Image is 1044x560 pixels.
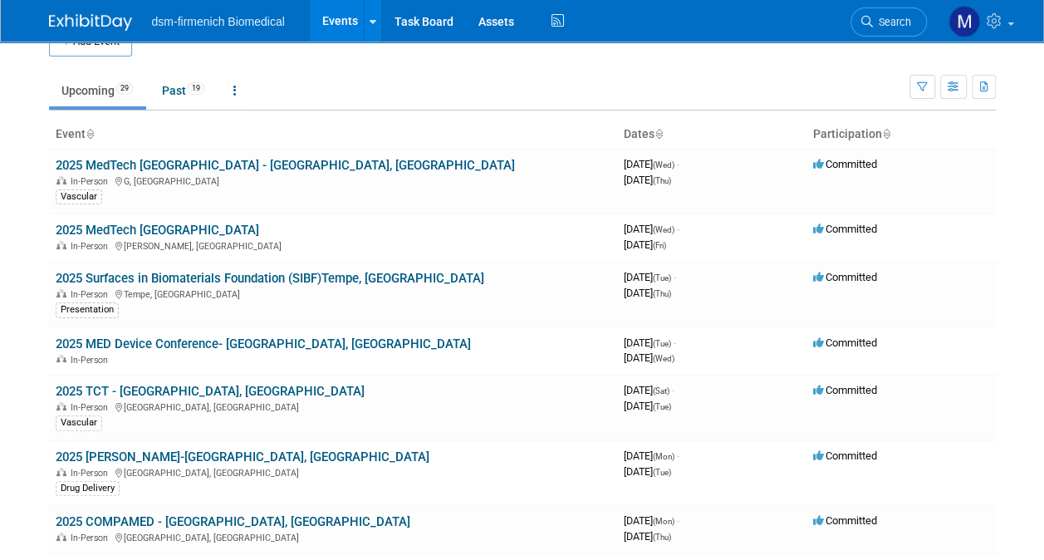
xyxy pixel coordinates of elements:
span: [DATE] [624,514,679,527]
span: [DATE] [624,384,674,396]
span: In-Person [71,241,113,252]
span: In-Person [71,402,113,413]
span: - [677,514,679,527]
div: Vascular [56,189,102,204]
div: Drug Delivery [56,481,120,496]
a: Sort by Event Name [86,127,94,140]
div: Tempe, [GEOGRAPHIC_DATA] [56,287,610,300]
span: dsm-firmenich Biomedical [152,15,285,28]
a: 2025 TCT - [GEOGRAPHIC_DATA], [GEOGRAPHIC_DATA] [56,384,365,399]
img: In-Person Event [56,176,66,184]
img: ExhibitDay [49,14,132,31]
div: Vascular [56,415,102,430]
span: Search [873,16,911,28]
span: (Thu) [653,289,671,298]
span: [DATE] [624,238,666,251]
span: Committed [813,271,877,283]
span: (Tue) [653,402,671,411]
th: Event [49,120,617,149]
a: 2025 COMPAMED - [GEOGRAPHIC_DATA], [GEOGRAPHIC_DATA] [56,514,410,529]
img: Melanie Davison [948,6,980,37]
span: [DATE] [624,223,679,235]
img: In-Person Event [56,402,66,410]
a: Search [850,7,927,37]
span: Committed [813,336,877,349]
span: 19 [187,82,205,95]
a: 2025 MedTech [GEOGRAPHIC_DATA] - [GEOGRAPHIC_DATA], [GEOGRAPHIC_DATA] [56,158,515,173]
span: (Wed) [653,160,674,169]
span: In-Person [71,468,113,479]
span: (Sat) [653,386,669,395]
span: (Mon) [653,517,674,526]
a: Sort by Participation Type [882,127,890,140]
span: Committed [813,223,877,235]
span: (Tue) [653,468,671,477]
a: Upcoming29 [49,75,146,106]
th: Dates [617,120,806,149]
img: In-Person Event [56,533,66,541]
span: - [674,336,676,349]
img: In-Person Event [56,355,66,363]
div: [PERSON_NAME], [GEOGRAPHIC_DATA] [56,238,610,252]
span: [DATE] [624,336,676,349]
span: [DATE] [624,158,679,170]
a: Past19 [149,75,218,106]
img: In-Person Event [56,241,66,249]
span: (Tue) [653,273,671,282]
img: In-Person Event [56,468,66,476]
span: In-Person [71,355,113,366]
span: In-Person [71,289,113,300]
span: In-Person [71,533,113,543]
th: Participation [806,120,996,149]
span: [DATE] [624,174,671,186]
span: (Tue) [653,339,671,348]
span: - [677,449,679,462]
a: 2025 [PERSON_NAME]-[GEOGRAPHIC_DATA], [GEOGRAPHIC_DATA] [56,449,429,464]
span: - [677,223,679,235]
span: - [674,271,676,283]
span: [DATE] [624,287,671,299]
div: G, [GEOGRAPHIC_DATA] [56,174,610,187]
span: [DATE] [624,449,679,462]
span: [DATE] [624,465,671,478]
span: (Wed) [653,225,674,234]
a: 2025 Surfaces in Biomaterials Foundation (SIBF)Tempe, [GEOGRAPHIC_DATA] [56,271,484,286]
span: - [672,384,674,396]
span: (Wed) [653,354,674,363]
span: [DATE] [624,271,676,283]
div: [GEOGRAPHIC_DATA], [GEOGRAPHIC_DATA] [56,465,610,479]
div: Presentation [56,302,119,317]
span: - [677,158,679,170]
span: Committed [813,384,877,396]
span: [DATE] [624,530,671,543]
div: [GEOGRAPHIC_DATA], [GEOGRAPHIC_DATA] [56,530,610,543]
span: Committed [813,449,877,462]
a: Sort by Start Date [654,127,663,140]
span: (Mon) [653,452,674,461]
span: Committed [813,514,877,527]
img: In-Person Event [56,289,66,297]
span: 29 [115,82,134,95]
span: Committed [813,158,877,170]
span: (Thu) [653,533,671,542]
div: [GEOGRAPHIC_DATA], [GEOGRAPHIC_DATA] [56,400,610,413]
a: 2025 MED Device Conference- [GEOGRAPHIC_DATA], [GEOGRAPHIC_DATA] [56,336,471,351]
span: In-Person [71,176,113,187]
a: 2025 MedTech [GEOGRAPHIC_DATA] [56,223,259,238]
span: [DATE] [624,351,674,364]
span: (Fri) [653,241,666,250]
span: (Thu) [653,176,671,185]
span: [DATE] [624,400,671,412]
